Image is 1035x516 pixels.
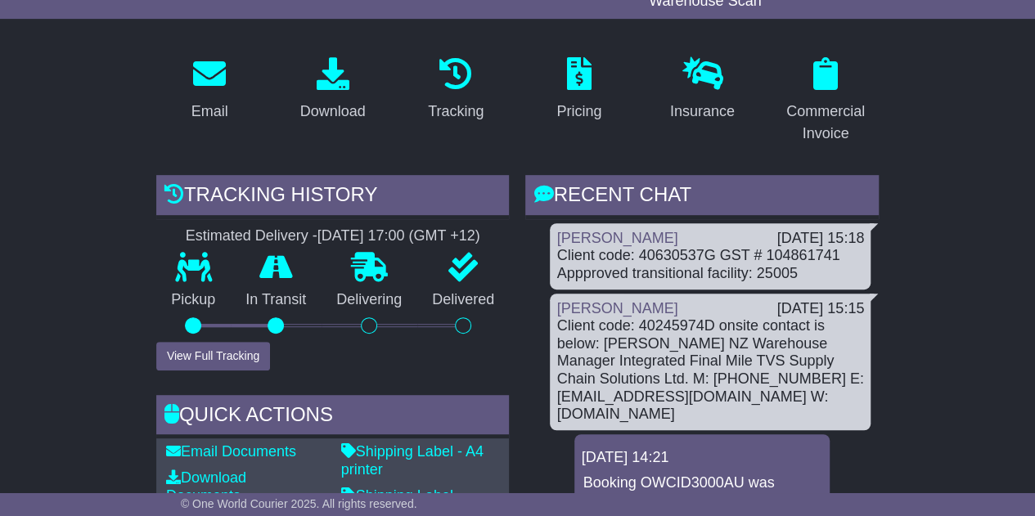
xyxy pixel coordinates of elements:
a: Commercial Invoice [772,52,880,150]
div: [DATE] 14:21 [581,449,823,467]
a: Download [290,52,376,128]
div: Download [300,101,366,123]
a: Pricing [546,52,612,128]
a: Tracking [417,52,494,128]
a: [PERSON_NAME] [556,300,677,316]
a: Email [181,52,239,128]
button: View Full Tracking [156,342,270,370]
a: Insurance [659,52,745,128]
div: Client code: 40245974D onsite contact is below: [PERSON_NAME] NZ Warehouse Manager Integrated Fin... [556,317,864,424]
div: Email [191,101,228,123]
a: Download Documents [166,469,246,504]
a: [PERSON_NAME] [556,230,677,246]
p: Delivered [417,291,510,309]
div: Commercial Invoice [783,101,869,145]
div: [DATE] 15:18 [776,230,864,248]
a: Shipping Label - A4 printer [341,443,484,478]
div: Tracking [428,101,484,123]
div: Estimated Delivery - [156,227,510,245]
div: Tracking history [156,175,510,219]
div: Quick Actions [156,395,510,439]
div: Insurance [670,101,735,123]
p: Delivering [322,291,417,309]
div: Client code: 40630537G GST # 104861741 Appproved transitional facility: 25005 [556,247,864,282]
div: [DATE] 17:00 (GMT +12) [317,227,480,245]
p: Booking OWCID3000AU was assigned to Team2. [583,474,821,509]
div: RECENT CHAT [525,175,879,219]
p: Pickup [156,291,231,309]
span: © One World Courier 2025. All rights reserved. [181,497,417,510]
p: In Transit [231,291,322,309]
div: Pricing [556,101,601,123]
a: Email Documents [166,443,296,460]
div: [DATE] 15:15 [776,300,864,318]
